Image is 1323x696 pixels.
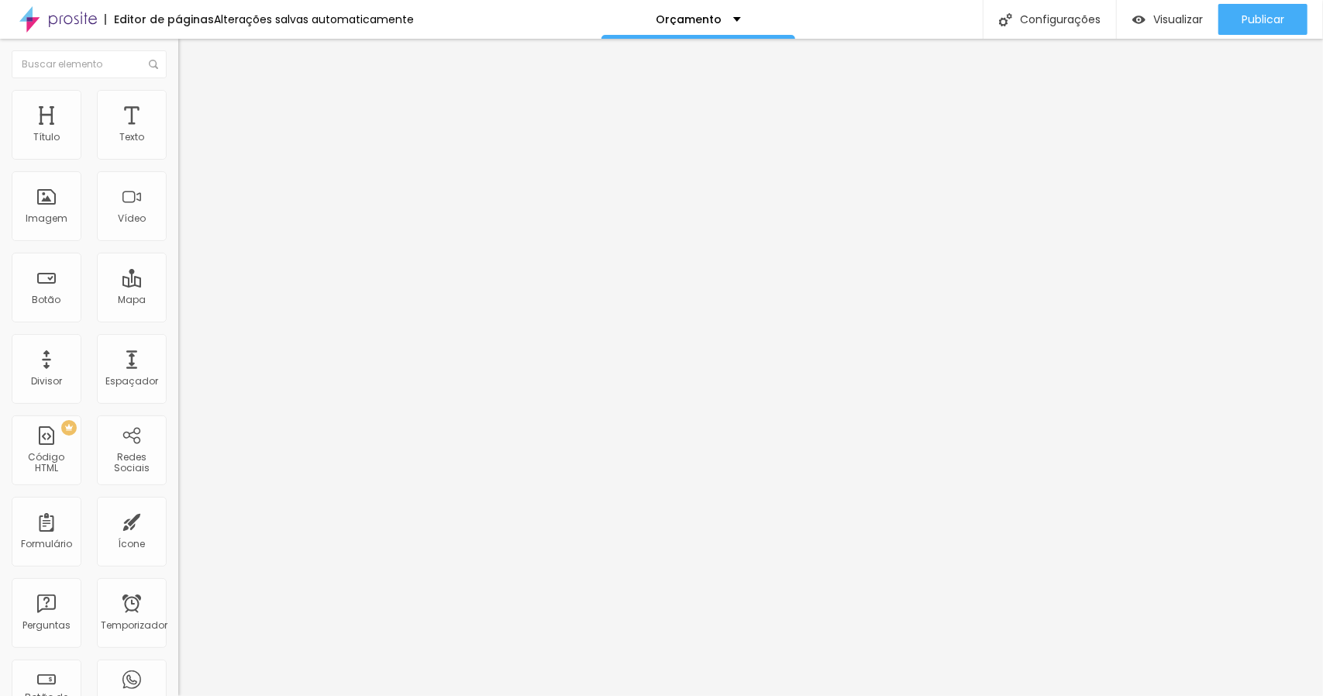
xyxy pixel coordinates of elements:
img: view-1.svg [1132,13,1146,26]
font: Orçamento [656,12,722,27]
img: Ícone [999,13,1012,26]
font: Botão [33,293,61,306]
font: Perguntas [22,618,71,632]
font: Alterações salvas automaticamente [214,12,414,27]
button: Publicar [1218,4,1307,35]
font: Título [33,130,60,143]
button: Visualizar [1117,4,1218,35]
font: Temporizador [101,618,167,632]
iframe: Editor [178,39,1323,696]
font: Vídeo [118,212,146,225]
font: Redes Sociais [114,450,150,474]
font: Texto [119,130,144,143]
input: Buscar elemento [12,50,167,78]
font: Editor de páginas [114,12,214,27]
font: Divisor [31,374,62,388]
font: Visualizar [1153,12,1203,27]
font: Imagem [26,212,67,225]
font: Configurações [1020,12,1101,27]
font: Publicar [1242,12,1284,27]
font: Mapa [118,293,146,306]
font: Formulário [21,537,72,550]
font: Espaçador [105,374,158,388]
font: Código HTML [29,450,65,474]
font: Ícone [119,537,146,550]
img: Ícone [149,60,158,69]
